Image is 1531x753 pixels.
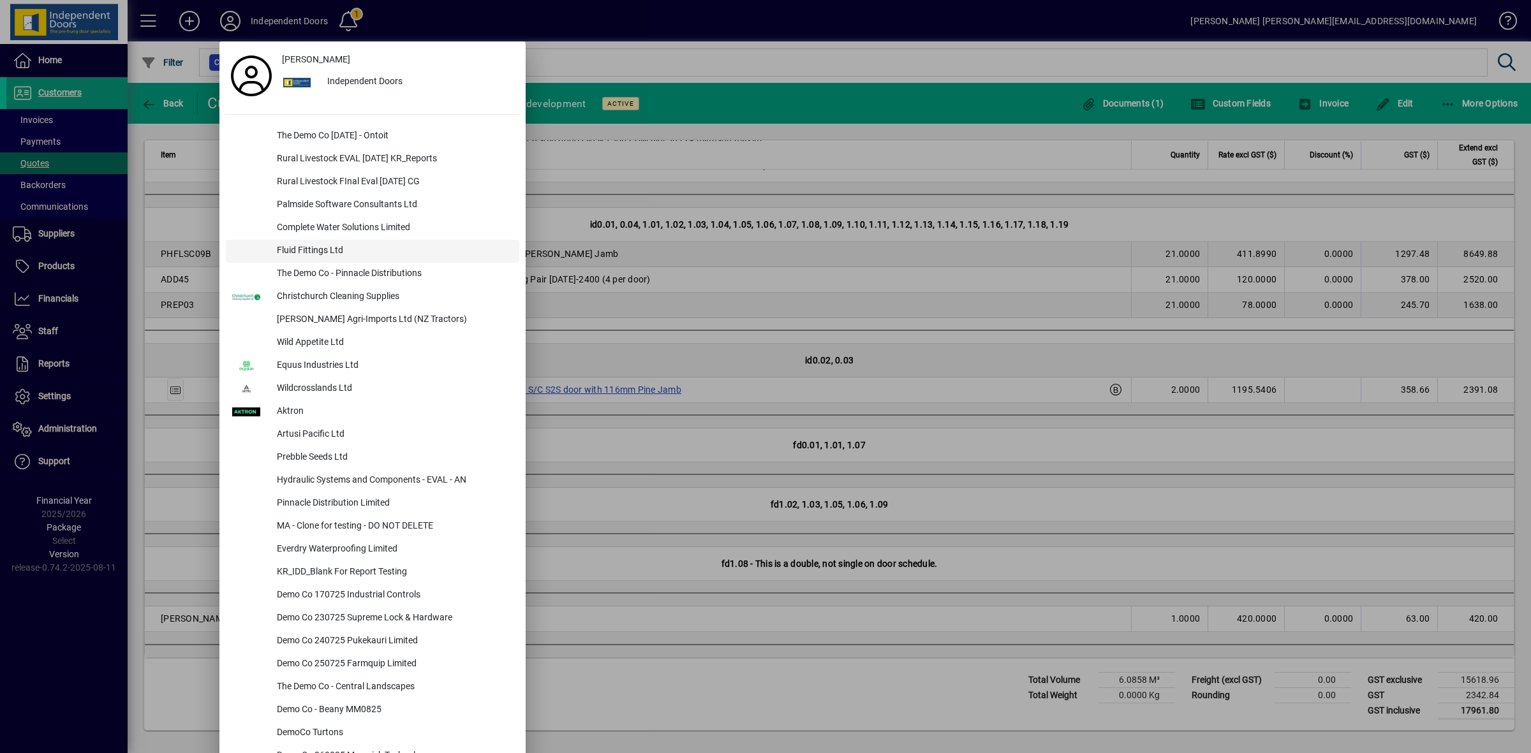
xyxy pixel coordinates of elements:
div: Complete Water Solutions Limited [267,217,519,240]
div: Demo Co 250725 Farmquip Limited [267,653,519,676]
button: Artusi Pacific Ltd [226,423,519,446]
div: Demo Co 240725 Pukekauri Limited [267,630,519,653]
button: Everdry Waterproofing Limited [226,538,519,561]
div: KR_IDD_Blank For Report Testing [267,561,519,584]
div: Fluid Fittings Ltd [267,240,519,263]
div: Artusi Pacific Ltd [267,423,519,446]
button: The Demo Co - Pinnacle Distributions [226,263,519,286]
div: Independent Doors [317,71,519,94]
button: Demo Co - Beany MM0825 [226,699,519,722]
div: Hydraulic Systems and Components - EVAL - AN [267,469,519,492]
div: Rural Livestock EVAL [DATE] KR_Reports [267,148,519,171]
div: Pinnacle Distribution Limited [267,492,519,515]
a: Profile [226,64,277,87]
div: DemoCo Turtons [267,722,519,745]
button: Demo Co 170725 Industrial Controls [226,584,519,607]
div: Rural Livestock FInal Eval [DATE] CG [267,171,519,194]
button: Complete Water Solutions Limited [226,217,519,240]
button: Pinnacle Distribution Limited [226,492,519,515]
button: Demo Co 240725 Pukekauri Limited [226,630,519,653]
button: The Demo Co [DATE] - Ontoit [226,125,519,148]
div: Demo Co 170725 Industrial Controls [267,584,519,607]
button: Wildcrosslands Ltd [226,377,519,400]
div: Aktron [267,400,519,423]
button: Aktron [226,400,519,423]
button: Equus Industries Ltd [226,355,519,377]
button: [PERSON_NAME] Agri-Imports Ltd (NZ Tractors) [226,309,519,332]
div: The Demo Co - Pinnacle Distributions [267,263,519,286]
button: MA - Clone for testing - DO NOT DELETE [226,515,519,538]
button: Fluid Fittings Ltd [226,240,519,263]
div: The Demo Co [DATE] - Ontoit [267,125,519,148]
button: KR_IDD_Blank For Report Testing [226,561,519,584]
div: Equus Industries Ltd [267,355,519,377]
button: Demo Co 250725 Farmquip Limited [226,653,519,676]
div: [PERSON_NAME] Agri-Imports Ltd (NZ Tractors) [267,309,519,332]
button: Demo Co 230725 Supreme Lock & Hardware [226,607,519,630]
div: Prebble Seeds Ltd [267,446,519,469]
button: Prebble Seeds Ltd [226,446,519,469]
a: [PERSON_NAME] [277,48,519,71]
button: Palmside Software Consultants Ltd [226,194,519,217]
div: Wildcrosslands Ltd [267,377,519,400]
button: The Demo Co - Central Landscapes [226,676,519,699]
button: Christchurch Cleaning Supplies [226,286,519,309]
button: DemoCo Turtons [226,722,519,745]
button: Rural Livestock EVAL [DATE] KR_Reports [226,148,519,171]
div: Wild Appetite Ltd [267,332,519,355]
button: Wild Appetite Ltd [226,332,519,355]
button: Hydraulic Systems and Components - EVAL - AN [226,469,519,492]
div: Palmside Software Consultants Ltd [267,194,519,217]
div: Everdry Waterproofing Limited [267,538,519,561]
span: [PERSON_NAME] [282,53,350,66]
button: Independent Doors [277,71,519,94]
button: Rural Livestock FInal Eval [DATE] CG [226,171,519,194]
div: Demo Co 230725 Supreme Lock & Hardware [267,607,519,630]
div: Demo Co - Beany MM0825 [267,699,519,722]
div: The Demo Co - Central Landscapes [267,676,519,699]
div: Christchurch Cleaning Supplies [267,286,519,309]
div: MA - Clone for testing - DO NOT DELETE [267,515,519,538]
